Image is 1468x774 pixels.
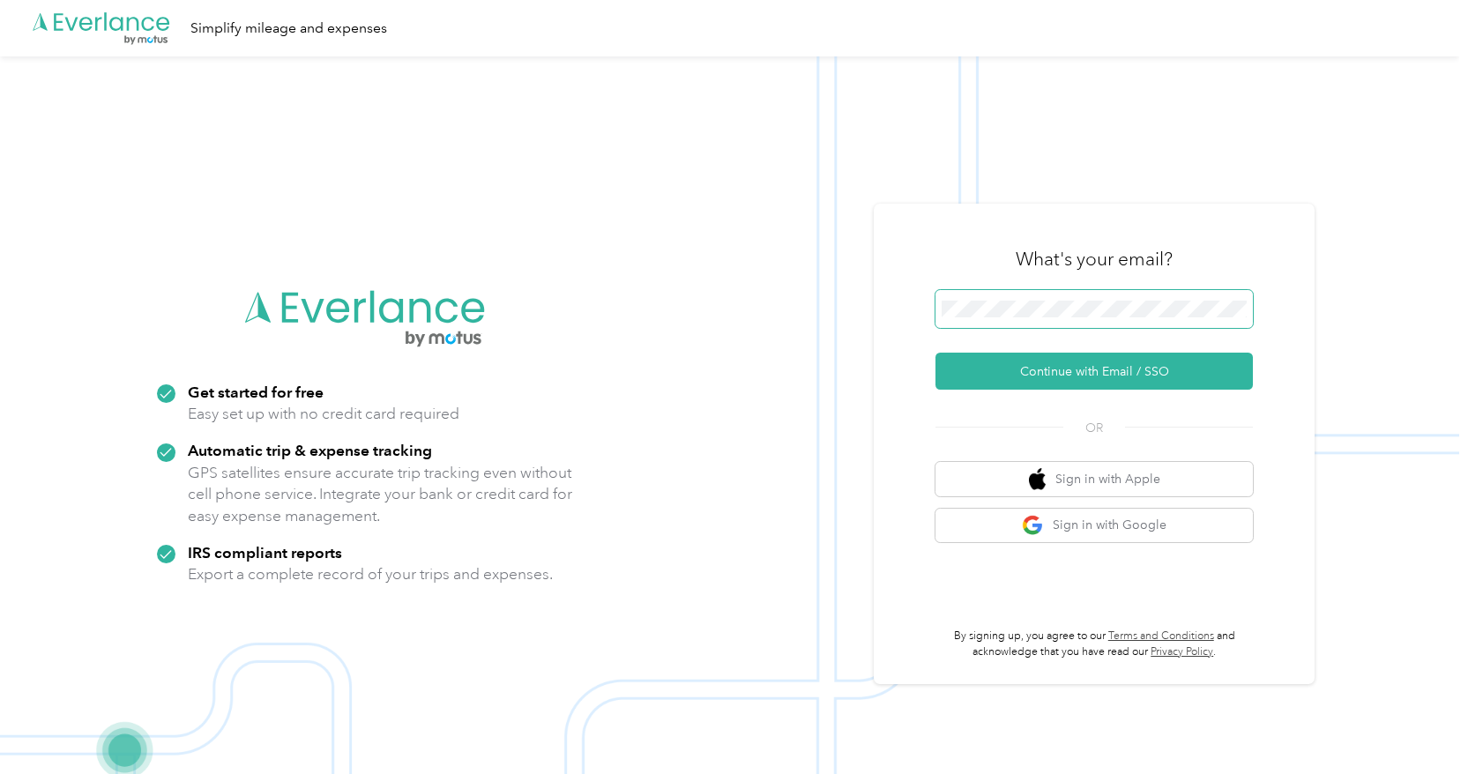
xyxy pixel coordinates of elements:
[935,629,1253,659] p: By signing up, you agree to our and acknowledge that you have read our .
[188,383,324,401] strong: Get started for free
[1108,629,1214,643] a: Terms and Conditions
[935,462,1253,496] button: apple logoSign in with Apple
[935,509,1253,543] button: google logoSign in with Google
[188,462,573,527] p: GPS satellites ensure accurate trip tracking even without cell phone service. Integrate your bank...
[1016,247,1173,272] h3: What's your email?
[1063,419,1125,437] span: OR
[935,353,1253,390] button: Continue with Email / SSO
[190,18,387,40] div: Simplify mileage and expenses
[1029,468,1047,490] img: apple logo
[1151,645,1213,659] a: Privacy Policy
[188,543,342,562] strong: IRS compliant reports
[188,563,553,585] p: Export a complete record of your trips and expenses.
[188,441,432,459] strong: Automatic trip & expense tracking
[1022,515,1044,537] img: google logo
[188,403,459,425] p: Easy set up with no credit card required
